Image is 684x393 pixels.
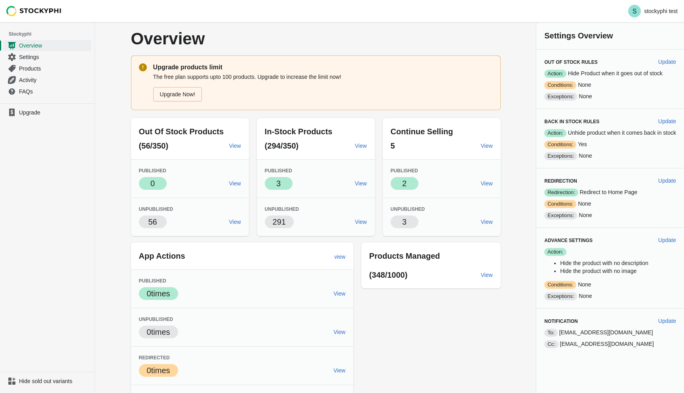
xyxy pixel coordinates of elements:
span: View [229,180,241,187]
span: Exceptions: [544,212,577,219]
button: Update [655,314,679,328]
span: Continue Selling [391,127,453,136]
span: View [481,272,493,278]
h3: Out of Stock Rules [544,59,652,65]
span: View [334,367,346,374]
li: Hide the product with no image [560,267,676,275]
span: Products Managed [369,252,440,260]
a: View [226,139,244,153]
a: View [331,363,349,378]
text: S [633,8,637,15]
p: Overview [131,30,350,48]
a: Activity [3,74,91,86]
span: Action: [544,248,566,256]
span: Avatar with initials S [628,5,641,17]
span: Unpublished [391,206,425,212]
h3: Redirection [544,178,652,184]
span: Published [391,168,418,174]
a: View [331,286,349,301]
span: (294/350) [265,141,299,150]
span: 5 [391,141,395,150]
span: Settings [19,53,90,61]
span: Published [139,168,166,174]
span: view [334,254,346,260]
a: View [478,215,496,229]
p: Unhide product when it comes back in stock [544,129,676,137]
p: Redirect to Home Page [544,188,676,196]
p: Yes [544,140,676,149]
a: FAQs [3,86,91,97]
span: Exceptions: [544,152,577,160]
span: Exceptions: [544,292,577,300]
a: Overview [3,40,91,51]
span: View [355,219,367,225]
span: Unpublished [139,206,173,212]
p: The free plan supports upto 100 products. Upgrade to increase the limit now! [153,73,493,81]
span: Exceptions: [544,93,577,101]
span: Settings Overview [544,31,613,40]
span: (348/1000) [369,271,408,279]
h3: Advance Settings [544,237,652,244]
span: Redirected [139,355,170,361]
span: View [481,180,493,187]
span: View [481,143,493,149]
span: Conditions: [544,200,576,208]
span: Published [139,278,166,284]
span: View [334,290,346,297]
span: App Actions [139,252,185,260]
h3: Back in Stock Rules [544,118,652,125]
button: Update [655,55,679,69]
a: Upgrade [3,107,91,118]
a: Settings [3,51,91,63]
p: [EMAIL_ADDRESS][DOMAIN_NAME] [544,340,676,348]
a: View [226,176,244,191]
span: Conditions: [544,141,576,149]
p: None [544,292,676,300]
a: View [226,215,244,229]
span: View [355,143,367,149]
span: Action: [544,70,566,78]
p: None [544,92,676,101]
span: Update [658,59,676,65]
span: Conditions: [544,281,576,289]
span: View [229,219,241,225]
span: Stockyphi [9,30,95,38]
button: Update [655,114,679,128]
span: 0 times [147,328,170,336]
p: None [544,211,676,219]
p: None [544,280,676,289]
a: View [352,176,370,191]
span: Published [265,168,292,174]
span: View [334,329,346,335]
a: Products [3,63,91,74]
span: Activity [19,76,90,84]
span: Conditions: [544,81,576,89]
p: 291 [273,216,286,227]
img: Stockyphi [6,6,62,16]
span: Update [658,318,676,324]
p: stockyphi test [644,8,678,14]
span: Unpublished [265,206,299,212]
span: Action: [544,129,566,137]
button: Avatar with initials Sstockyphi test [625,3,681,19]
a: View [478,268,496,282]
span: In-Stock Products [265,127,332,136]
span: Update [658,177,676,184]
span: Update [658,237,676,243]
span: 56 [148,217,157,226]
span: View [229,143,241,149]
a: View [352,139,370,153]
a: Hide sold out variants [3,376,91,387]
span: View [481,219,493,225]
h3: Notification [544,318,652,324]
a: View [478,139,496,153]
a: view [331,250,349,264]
span: Update [658,118,676,124]
p: None [544,200,676,208]
span: 0 [150,179,155,188]
p: Hide Product when it goes out of stock [544,69,676,78]
span: 3 [276,179,281,188]
a: View [331,325,349,339]
span: Upgrade [19,109,90,116]
span: Unpublished [139,317,173,322]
